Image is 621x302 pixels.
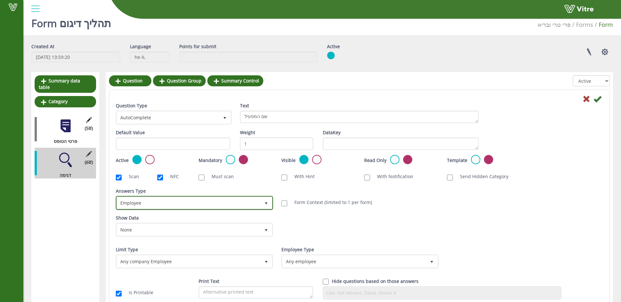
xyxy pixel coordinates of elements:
input: With Notification [364,175,370,180]
span: Any employee [282,255,426,267]
h1: Form תהליך דיגום [31,8,111,35]
label: With Hint [288,173,315,180]
span: select [260,197,272,209]
li: Form [593,21,613,29]
a: Summary Control [207,75,263,86]
span: select [219,112,231,123]
label: Scan [122,173,139,180]
label: DataKey [323,129,341,136]
label: With Notification [371,173,413,180]
label: Template [447,157,467,164]
input: Hide question based on answer [323,279,329,285]
label: Weight [240,129,255,136]
input: With Hint [281,175,287,180]
label: Show Data [116,215,139,221]
input: NFC [157,175,163,180]
label: Visible [281,157,296,164]
label: Points for submit [179,43,216,50]
input: Send Hidden Category [447,175,453,180]
label: Read Only [364,157,387,164]
span: select [260,255,272,267]
a: Question Group [153,75,206,86]
label: Text [240,102,249,109]
a: Category [35,96,96,107]
label: Answers Type [116,188,146,194]
label: Hide questions based on those answers [332,278,419,285]
label: Language [130,43,151,50]
input: Scan [116,175,122,180]
label: Limit Type [116,246,138,253]
label: Default Value [116,129,145,136]
label: Form Context (limited to 1 per form) [288,199,372,206]
input: Must scan [199,175,204,180]
span: Any company Employee [117,255,260,267]
label: Send Hidden Category [453,173,508,180]
label: Mandatory [199,157,222,164]
label: Print Text [199,278,219,285]
label: Created At [31,43,54,50]
span: select [260,224,272,235]
label: Must scan [205,173,234,180]
img: yes [327,51,335,59]
span: 408 [538,21,571,28]
span: Employee [117,197,260,209]
span: select [426,255,438,267]
label: Employee Type [281,246,314,253]
label: Active [327,43,340,50]
div: פרטי הטופס [35,138,91,145]
label: Question Type [116,102,147,109]
label: NFC [164,173,179,180]
input: Is Printable [116,291,122,297]
label: Active [116,157,129,164]
a: Forms [576,21,593,28]
span: AutoComplete [117,112,219,123]
a: Summary data table [35,75,96,93]
span: None [117,224,260,235]
a: Question [109,75,151,86]
input: Like: Not relevant, David, Device 9 [325,288,560,298]
label: Is Printable [122,289,153,296]
span: (5 ) [85,125,93,132]
div: דגימה [35,172,91,178]
input: Form Context (limited to 1 per form) [281,200,287,206]
span: (6 ) [85,159,93,166]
